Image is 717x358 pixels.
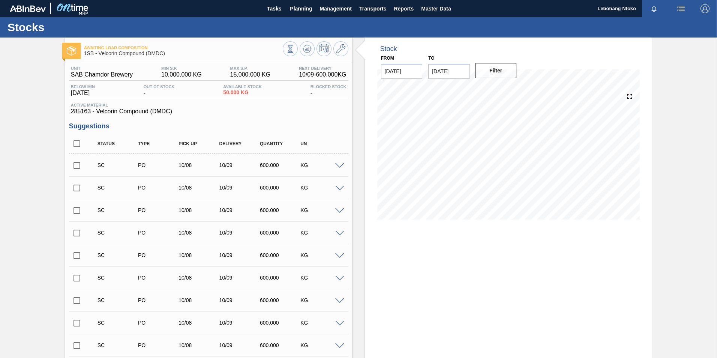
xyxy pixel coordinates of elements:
[10,5,46,12] img: TNhmsLtSVTkK8tSr43FrP2fwEKptu5GPRR3wAAAABJRU5ErkJggg==
[298,342,344,348] div: KG
[316,41,331,56] button: Schedule Inventory
[333,41,348,56] button: Go to Master Data / General
[217,297,263,303] div: 10/09/2025
[136,207,181,213] div: Purchase order
[258,297,303,303] div: 600.000
[421,4,451,13] span: Master Data
[96,207,141,213] div: Suggestion Created
[230,71,271,78] span: 15,000.000 KG
[217,185,263,191] div: 10/09/2025
[96,275,141,281] div: Suggestion Created
[428,56,434,61] label: to
[290,4,312,13] span: Planning
[136,342,181,348] div: Purchase order
[177,342,222,348] div: 10/08/2025
[298,230,344,236] div: KG
[217,342,263,348] div: 10/09/2025
[258,275,303,281] div: 600.000
[676,4,685,13] img: userActions
[177,297,222,303] div: 10/08/2025
[142,84,177,96] div: -
[475,63,517,78] button: Filter
[136,230,181,236] div: Purchase order
[217,207,263,213] div: 10/09/2025
[298,252,344,258] div: KG
[394,4,414,13] span: Reports
[96,342,141,348] div: Suggestion Created
[217,141,263,146] div: Delivery
[71,66,133,71] span: Unit
[217,320,263,326] div: 10/09/2025
[136,297,181,303] div: Purchase order
[177,320,222,326] div: 10/08/2025
[381,64,423,79] input: mm/dd/yyyy
[217,162,263,168] div: 10/09/2025
[258,252,303,258] div: 600.000
[298,275,344,281] div: KG
[298,185,344,191] div: KG
[428,64,470,79] input: mm/dd/yyyy
[258,320,303,326] div: 600.000
[96,320,141,326] div: Suggestion Created
[136,185,181,191] div: Purchase order
[96,185,141,191] div: Suggestion Created
[177,230,222,236] div: 10/08/2025
[298,207,344,213] div: KG
[177,185,222,191] div: 10/08/2025
[258,185,303,191] div: 600.000
[177,275,222,281] div: 10/08/2025
[381,56,394,61] label: From
[319,4,352,13] span: Management
[96,230,141,236] div: Suggestion Created
[96,252,141,258] div: Suggestion Created
[136,275,181,281] div: Purchase order
[298,297,344,303] div: KG
[298,162,344,168] div: KG
[223,90,262,95] span: 50.000 KG
[258,207,303,213] div: 600.000
[96,141,141,146] div: Status
[217,252,263,258] div: 10/09/2025
[67,46,76,56] img: Ícone
[217,275,263,281] div: 10/09/2025
[177,207,222,213] div: 10/08/2025
[266,4,282,13] span: Tasks
[69,122,348,130] h3: Suggestions
[230,66,271,71] span: MAX S.P.
[299,71,346,78] span: 10/09 - 600.000 KG
[84,45,283,50] span: Awaiting Load Composition
[144,84,175,89] span: Out Of Stock
[84,51,283,56] span: 1SB - Velcorin Compound (DMDC)
[136,252,181,258] div: Purchase order
[136,320,181,326] div: Purchase order
[96,162,141,168] div: Suggestion Created
[71,71,133,78] span: SAB Chamdor Brewery
[71,108,346,115] span: 285163 - Velcorin Compound (DMDC)
[71,103,346,107] span: Active Material
[359,4,386,13] span: Transports
[71,84,95,89] span: Below Min
[310,84,346,89] span: Blocked Stock
[217,230,263,236] div: 10/09/2025
[177,141,222,146] div: Pick up
[283,41,298,56] button: Stocks Overview
[223,84,262,89] span: Available Stock
[161,66,202,71] span: MIN S.P.
[298,320,344,326] div: KG
[300,41,315,56] button: Update Chart
[299,66,346,71] span: Next Delivery
[700,4,709,13] img: Logout
[642,3,666,14] button: Notifications
[258,141,303,146] div: Quantity
[258,230,303,236] div: 600.000
[177,252,222,258] div: 10/08/2025
[177,162,222,168] div: 10/08/2025
[136,141,181,146] div: Type
[258,162,303,168] div: 600.000
[309,84,348,96] div: -
[258,342,303,348] div: 600.000
[380,45,397,53] div: Stock
[7,23,141,32] h1: Stocks
[96,297,141,303] div: Suggestion Created
[161,71,202,78] span: 10,000.000 KG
